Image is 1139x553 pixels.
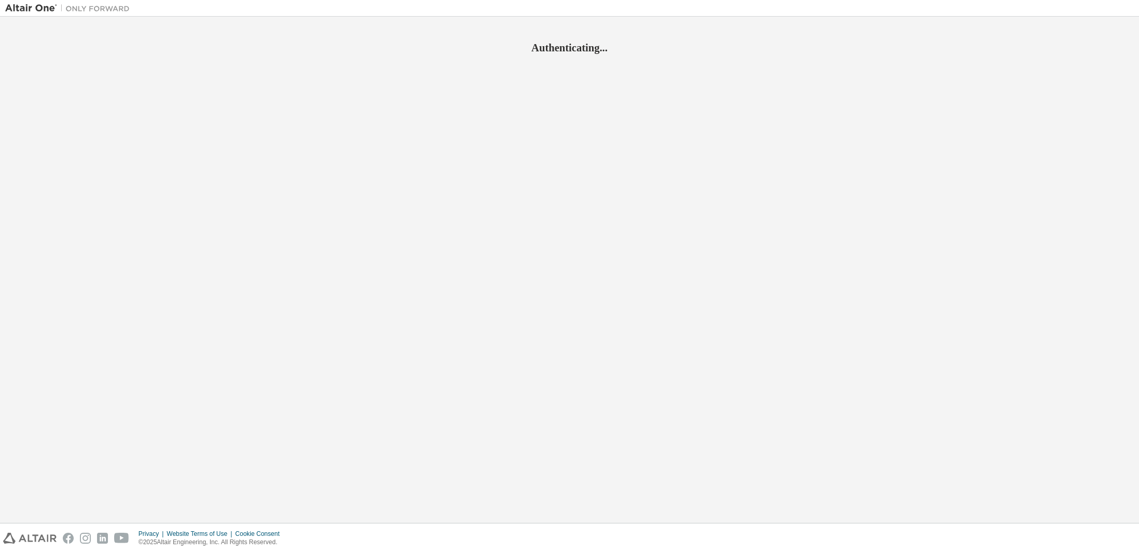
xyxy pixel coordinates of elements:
div: Website Terms of Use [167,530,235,538]
div: Cookie Consent [235,530,285,538]
h2: Authenticating... [5,41,1134,54]
img: facebook.svg [63,533,74,544]
img: linkedin.svg [97,533,108,544]
img: instagram.svg [80,533,91,544]
img: Altair One [5,3,135,13]
img: altair_logo.svg [3,533,57,544]
p: © 2025 Altair Engineering, Inc. All Rights Reserved. [139,538,286,547]
div: Privacy [139,530,167,538]
img: youtube.svg [114,533,129,544]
